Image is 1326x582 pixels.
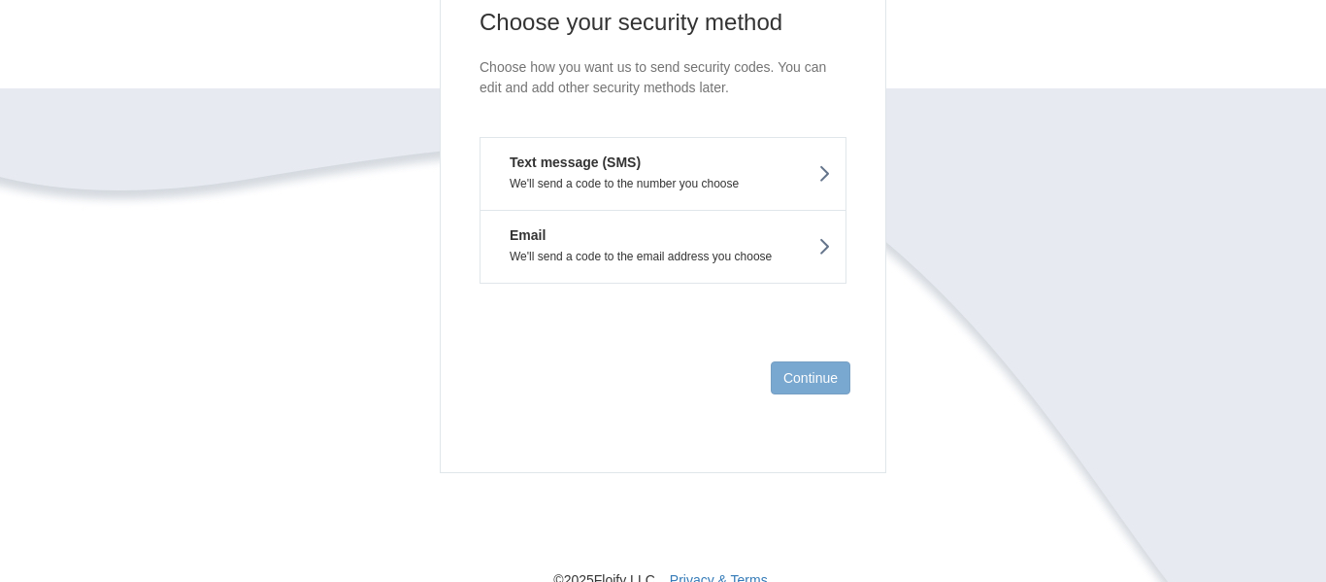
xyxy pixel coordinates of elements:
[495,225,546,245] em: Email
[480,210,846,284] button: EmailWe'll send a code to the email address you choose
[495,250,831,263] p: We'll send a code to the email address you choose
[495,177,831,190] p: We'll send a code to the number you choose
[771,361,850,394] button: Continue
[480,137,846,210] button: Text message (SMS)We'll send a code to the number you choose
[495,153,641,172] em: Text message (SMS)
[480,7,846,38] h1: Choose your security method
[480,57,846,98] p: Choose how you want us to send security codes. You can edit and add other security methods later.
